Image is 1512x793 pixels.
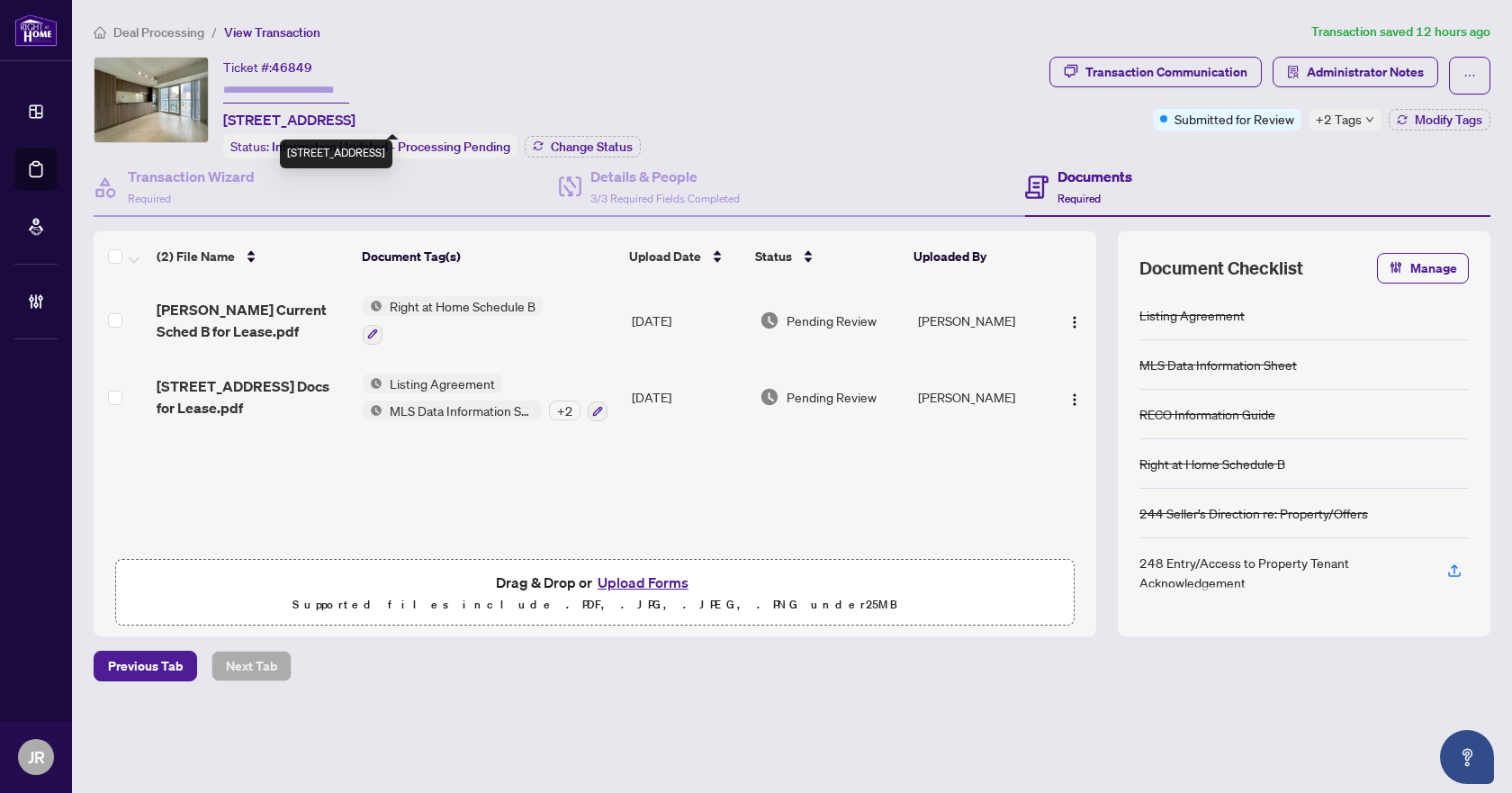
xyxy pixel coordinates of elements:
[223,109,355,131] span: [STREET_ADDRESS]
[94,58,208,142] img: IMG-C12309969_1.jpg
[223,134,517,158] div: Status:
[272,139,510,155] span: Information Updated - Processing Pending
[116,560,1074,626] span: Drag & Drop orUpload FormsSupported files include .PDF, .JPG, .JPEG, .PNG under25MB
[1307,58,1424,86] span: Administrator Notes
[1287,66,1300,78] span: solution
[1316,109,1362,130] span: +2 Tags
[128,192,171,205] span: Required
[1365,115,1374,124] span: down
[625,282,751,359] td: [DATE]
[549,401,580,420] div: + 2
[127,594,1063,616] p: Supported files include .PDF, .JPG, .JPEG, .PNG under 25 MB
[1139,503,1368,523] div: 244 Seller’s Direction re: Property/Offers
[157,375,348,419] span: [STREET_ADDRESS] Docs for Lease.pdf
[223,57,312,77] div: Ticket #:
[911,282,1051,359] td: [PERSON_NAME]
[28,744,45,770] span: JR
[590,166,740,187] h4: Details & People
[94,26,106,39] span: home
[382,374,502,393] span: Listing Agreement
[787,311,877,330] span: Pending Review
[1049,57,1262,87] button: Transaction Communication
[748,231,906,282] th: Status
[1139,256,1303,281] span: Document Checklist
[1410,254,1457,283] span: Manage
[224,24,320,41] span: View Transaction
[1085,58,1247,86] div: Transaction Communication
[363,374,382,393] img: Status Icon
[1377,253,1469,284] button: Manage
[363,374,607,422] button: Status IconListing AgreementStatus IconMLS Data Information Sheet+2
[629,247,701,266] span: Upload Date
[906,231,1046,282] th: Uploaded By
[1463,69,1476,82] span: ellipsis
[211,22,217,42] li: /
[1415,113,1482,126] span: Modify Tags
[363,296,382,316] img: Status Icon
[1060,306,1089,335] button: Logo
[128,166,255,187] h4: Transaction Wizard
[1139,355,1297,374] div: MLS Data Information Sheet
[355,231,622,282] th: Document Tag(s)
[94,651,197,681] button: Previous Tab
[1174,109,1294,129] span: Submitted for Review
[1440,730,1494,784] button: Open asap
[113,24,204,41] span: Deal Processing
[14,14,58,47] img: logo
[622,231,749,282] th: Upload Date
[363,296,543,345] button: Status IconRight at Home Schedule B
[157,247,235,266] span: (2) File Name
[1139,553,1426,592] div: 248 Entry/Access to Property Tenant Acknowledgement
[787,387,877,407] span: Pending Review
[1311,22,1490,42] article: Transaction saved 12 hours ago
[760,387,779,407] img: Document Status
[592,571,694,594] button: Upload Forms
[1389,109,1490,131] button: Modify Tags
[1057,192,1101,205] span: Required
[211,651,292,681] button: Next Tab
[760,311,779,330] img: Document Status
[1057,166,1132,187] h4: Documents
[280,140,392,168] div: [STREET_ADDRESS]
[1139,454,1285,473] div: Right at Home Schedule B
[157,299,348,342] span: [PERSON_NAME] Current Sched B for Lease.pdf
[1067,315,1082,329] img: Logo
[911,359,1051,437] td: [PERSON_NAME]
[1139,305,1245,325] div: Listing Agreement
[272,59,312,76] span: 46849
[363,401,382,420] img: Status Icon
[1060,383,1089,411] button: Logo
[382,401,542,420] span: MLS Data Information Sheet
[525,136,641,158] button: Change Status
[755,247,792,266] span: Status
[382,296,543,316] span: Right at Home Schedule B
[496,571,694,594] span: Drag & Drop or
[1273,57,1438,87] button: Administrator Notes
[1067,392,1082,407] img: Logo
[625,359,751,437] td: [DATE]
[149,231,355,282] th: (2) File Name
[590,192,740,205] span: 3/3 Required Fields Completed
[108,652,183,680] span: Previous Tab
[551,140,633,153] span: Change Status
[1139,404,1275,424] div: RECO Information Guide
